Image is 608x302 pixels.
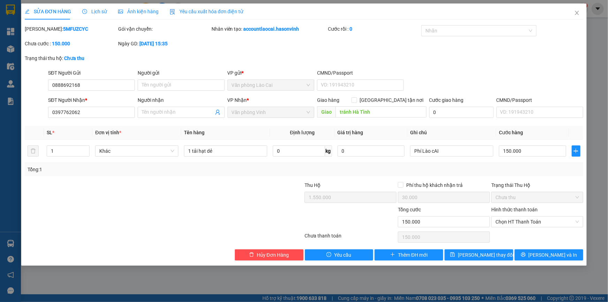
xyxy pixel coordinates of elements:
[529,251,577,259] span: [PERSON_NAME] và In
[138,69,224,77] div: Người gửi
[317,106,336,118] span: Giao
[118,9,123,14] span: picture
[305,249,374,261] button: exclamation-circleYêu cầu
[305,182,321,188] span: Thu Hộ
[82,9,107,14] span: Lịch sử
[403,181,465,189] span: Phí thu hộ khách nhận trả
[458,251,514,259] span: [PERSON_NAME] thay đổi
[37,40,129,89] h1: Giao dọc đường
[375,249,443,261] button: plusThêm ĐH mới
[232,80,310,90] span: Văn phòng Lào Cai
[118,9,159,14] span: Ảnh kiện hàng
[334,251,351,259] span: Yêu cầu
[572,145,580,157] button: plus
[349,26,352,32] b: 0
[184,130,205,135] span: Tên hàng
[574,10,580,16] span: close
[63,26,88,32] b: 5MFUZCYC
[326,252,331,258] span: exclamation-circle
[304,232,398,244] div: Chưa thanh toán
[410,145,493,157] input: Ghi Chú
[118,40,210,47] div: Ngày GD:
[47,130,52,135] span: SL
[445,249,513,261] button: save[PERSON_NAME] thay đổi
[450,252,455,258] span: save
[521,252,526,258] span: printer
[48,69,135,77] div: SĐT Người Gửi
[495,192,579,203] span: Chưa thu
[48,96,135,104] div: SĐT Người Nhận
[228,97,247,103] span: VP Nhận
[317,69,404,77] div: CMND/Passport
[249,252,254,258] span: delete
[170,9,243,14] span: Yêu cầu xuất hóa đơn điện tử
[25,40,117,47] div: Chưa cước :
[118,25,210,33] div: Gói vận chuyển:
[93,6,168,17] b: [DOMAIN_NAME]
[52,41,70,46] b: 150.000
[25,9,30,14] span: edit
[25,9,71,14] span: SỬA ĐƠN HÀNG
[138,96,224,104] div: Người nhận
[336,106,426,118] input: Dọc đường
[572,148,580,154] span: plus
[235,249,303,261] button: deleteHủy Đơn Hàng
[398,251,428,259] span: Thêm ĐH mới
[170,9,175,15] img: icon
[398,207,421,212] span: Tổng cước
[215,110,221,115] span: user-add
[82,9,87,14] span: clock-circle
[491,181,583,189] div: Trạng thái Thu Hộ
[317,97,339,103] span: Giao hàng
[28,166,235,173] div: Tổng: 1
[25,54,140,62] div: Trạng thái thu hộ:
[228,69,314,77] div: VP gửi
[28,145,39,157] button: delete
[244,26,299,32] b: accountlaocai.hasonvinh
[325,145,332,157] span: kg
[429,107,494,118] input: Cước giao hàng
[4,40,56,52] h2: 5MFUZCYC
[211,25,327,33] div: Nhân viên tạo:
[328,25,420,33] div: Cước rồi :
[497,96,583,104] div: CMND/Passport
[99,146,174,156] span: Khác
[499,130,523,135] span: Cước hàng
[515,249,583,261] button: printer[PERSON_NAME] và In
[64,55,84,61] b: Chưa thu
[407,126,496,139] th: Ghi chú
[257,251,289,259] span: Hủy Đơn Hàng
[290,130,315,135] span: Định lượng
[184,145,267,157] input: VD: Bàn, Ghế
[429,97,464,103] label: Cước giao hàng
[338,130,363,135] span: Giá trị hàng
[232,107,310,118] span: Văn phòng Vinh
[357,96,426,104] span: [GEOGRAPHIC_DATA] tận nơi
[495,217,579,227] span: Chọn HT Thanh Toán
[29,9,105,36] b: [PERSON_NAME] (Vinh - Sapa)
[95,130,121,135] span: Đơn vị tính
[25,25,117,33] div: [PERSON_NAME]:
[139,41,168,46] b: [DATE] 15:35
[491,207,538,212] label: Hình thức thanh toán
[567,3,587,23] button: Close
[390,252,395,258] span: plus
